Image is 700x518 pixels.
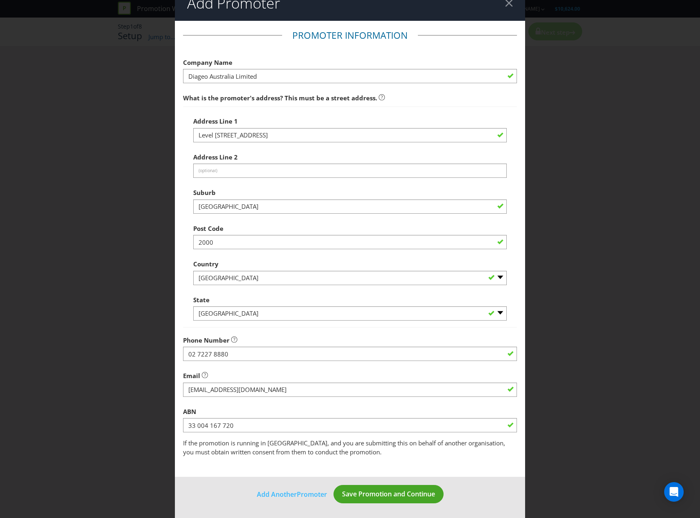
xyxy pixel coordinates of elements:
[664,482,684,502] div: Open Intercom Messenger
[183,372,200,380] span: Email
[193,153,238,161] span: Address Line 2
[183,69,517,83] input: e.g. Company Name
[183,58,232,66] span: Company Name
[183,94,377,102] span: What is the promoter's address? This must be a street address.
[183,407,196,416] span: ABN
[297,490,327,499] span: Promoter
[193,224,223,232] span: Post Code
[193,260,219,268] span: Country
[183,439,505,456] span: If the promotion is running in [GEOGRAPHIC_DATA], and you are submitting this on behalf of anothe...
[257,490,297,499] span: Add Another
[193,296,210,304] span: State
[183,336,230,344] span: Phone Number
[183,347,517,361] input: e.g. 03 1234 9876
[256,489,327,500] button: Add AnotherPromoter
[333,485,444,503] button: Save Promotion and Continue
[193,188,216,197] span: Suburb
[193,117,238,125] span: Address Line 1
[342,489,435,498] span: Save Promotion and Continue
[282,29,418,42] legend: Promoter Information
[193,235,507,249] input: e.g. 3000
[193,199,507,214] input: e.g. Melbourne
